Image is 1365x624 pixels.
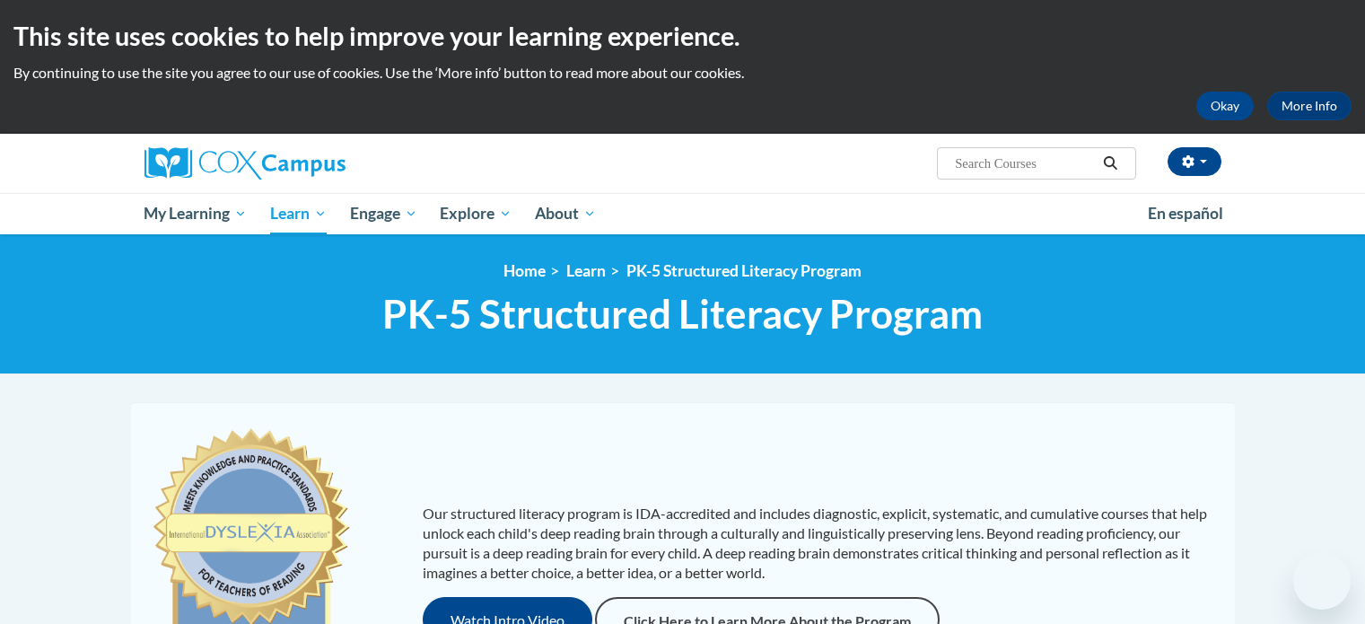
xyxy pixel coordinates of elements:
[13,18,1352,54] h2: This site uses cookies to help improve your learning experience.
[523,193,608,234] a: About
[1196,92,1254,120] button: Okay
[144,147,346,180] img: Cox Campus
[440,203,512,224] span: Explore
[1097,153,1124,174] button: Search
[258,193,338,234] a: Learn
[953,153,1097,174] input: Search Courses
[1136,195,1235,233] a: En español
[118,193,1248,234] div: Main menu
[270,203,327,224] span: Learn
[1293,552,1351,610] iframe: Button to launch messaging window
[535,203,596,224] span: About
[1148,204,1223,223] span: En español
[566,261,606,280] a: Learn
[1168,147,1221,176] button: Account Settings
[144,147,486,180] a: Cox Campus
[1267,92,1352,120] a: More Info
[423,504,1217,583] p: Our structured literacy program is IDA-accredited and includes diagnostic, explicit, systematic, ...
[350,203,417,224] span: Engage
[626,261,862,280] a: PK-5 Structured Literacy Program
[13,63,1352,83] p: By continuing to use the site you agree to our use of cookies. Use the ‘More info’ button to read...
[503,261,546,280] a: Home
[428,193,523,234] a: Explore
[382,290,983,338] span: PK-5 Structured Literacy Program
[338,193,429,234] a: Engage
[144,203,247,224] span: My Learning
[133,193,259,234] a: My Learning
